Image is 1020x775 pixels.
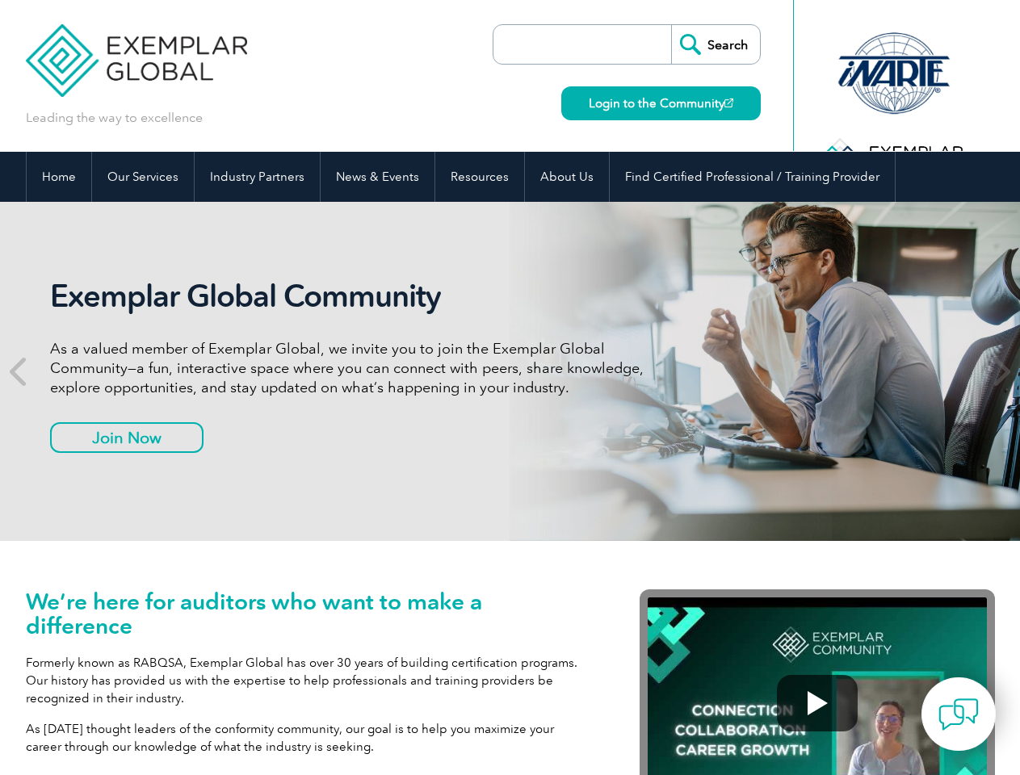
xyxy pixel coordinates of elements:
[671,25,760,64] input: Search
[321,152,434,202] a: News & Events
[26,654,591,707] p: Formerly known as RABQSA, Exemplar Global has over 30 years of building certification programs. O...
[724,98,733,107] img: open_square.png
[50,339,656,397] p: As a valued member of Exemplar Global, we invite you to join the Exemplar Global Community—a fun,...
[26,109,203,127] p: Leading the way to excellence
[938,694,979,735] img: contact-chat.png
[195,152,320,202] a: Industry Partners
[561,86,761,120] a: Login to the Community
[435,152,524,202] a: Resources
[610,152,895,202] a: Find Certified Professional / Training Provider
[50,422,204,453] a: Join Now
[50,278,656,315] h2: Exemplar Global Community
[26,589,591,638] h1: We’re here for auditors who want to make a difference
[27,152,91,202] a: Home
[26,720,591,756] p: As [DATE] thought leaders of the conformity community, our goal is to help you maximize your care...
[92,152,194,202] a: Our Services
[525,152,609,202] a: About Us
